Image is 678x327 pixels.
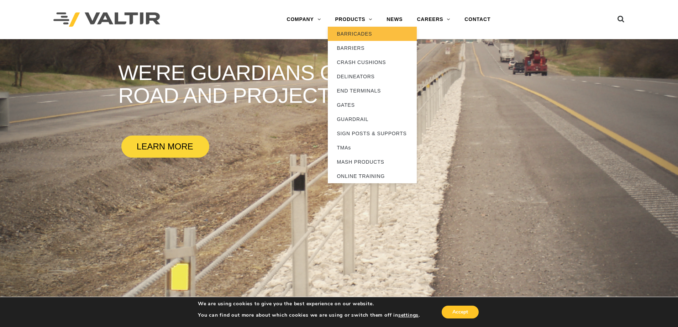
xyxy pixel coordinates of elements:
a: SIGN POSTS & SUPPORTS [328,126,417,141]
a: BARRICADES [328,27,417,41]
a: CAREERS [410,12,457,27]
button: settings [398,312,419,318]
a: LEARN MORE [121,136,209,158]
button: Accept [442,306,479,318]
a: BARRIERS [328,41,417,55]
a: GUARDRAIL [328,112,417,126]
a: MASH PRODUCTS [328,155,417,169]
a: COMPANY [279,12,328,27]
p: We are using cookies to give you the best experience on our website. [198,301,420,307]
a: PRODUCTS [328,12,379,27]
a: NEWS [379,12,410,27]
a: TMAs [328,141,417,155]
a: END TERMINALS [328,84,417,98]
a: GATES [328,98,417,112]
a: CRASH CUSHIONS [328,55,417,69]
a: DELINEATORS [328,69,417,84]
a: CONTACT [457,12,498,27]
p: You can find out more about which cookies we are using or switch them off in . [198,312,420,318]
a: ONLINE TRAINING [328,169,417,183]
rs-layer: WE'RE guardians of the road and project. [118,62,415,116]
img: Valtir [53,12,160,27]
